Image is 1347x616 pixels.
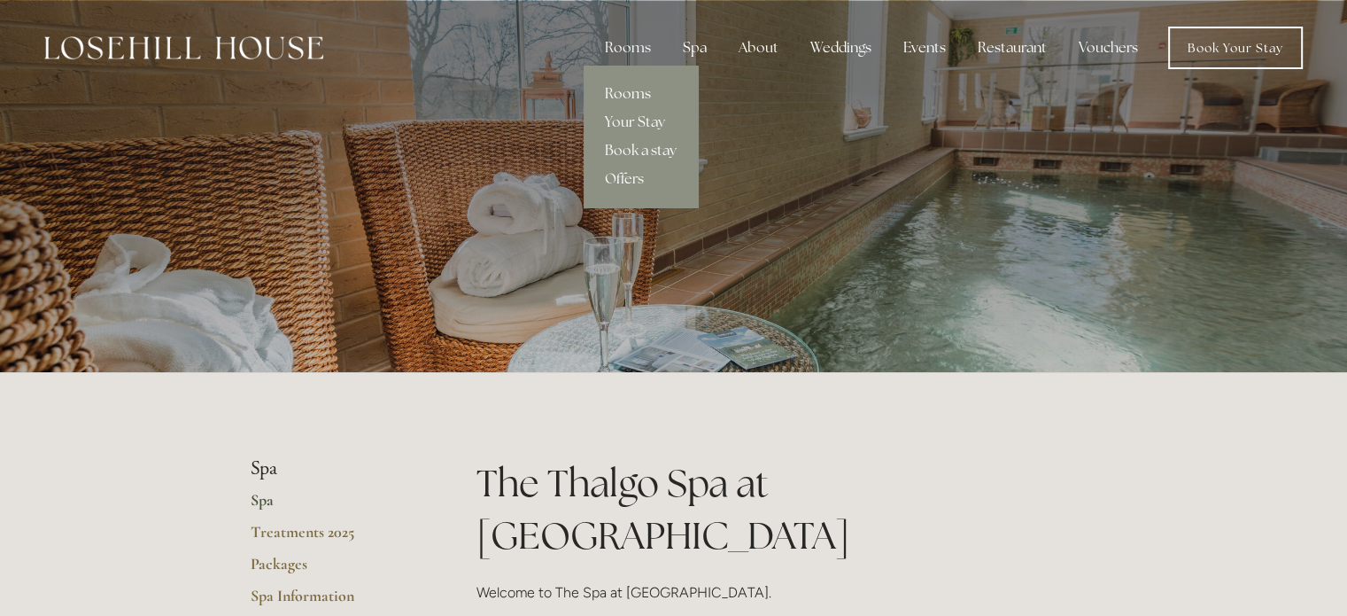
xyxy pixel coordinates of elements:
a: Vouchers [1064,30,1152,66]
div: Rooms [591,30,665,66]
div: Events [889,30,960,66]
a: Book Your Stay [1168,27,1303,69]
a: Your Stay [584,108,698,136]
div: About [724,30,793,66]
a: Packages [251,554,420,586]
div: Spa [669,30,721,66]
li: Spa [251,457,420,480]
a: Treatments 2025 [251,522,420,554]
p: Welcome to The Spa at [GEOGRAPHIC_DATA]. [476,581,1097,604]
a: Spa [251,490,420,522]
a: Book a stay [584,136,698,165]
div: Restaurant [964,30,1061,66]
a: Offers [584,165,698,193]
a: Rooms [584,80,698,108]
h1: The Thalgo Spa at [GEOGRAPHIC_DATA] [476,457,1097,562]
img: Losehill House [44,36,323,59]
div: Weddings [796,30,886,66]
